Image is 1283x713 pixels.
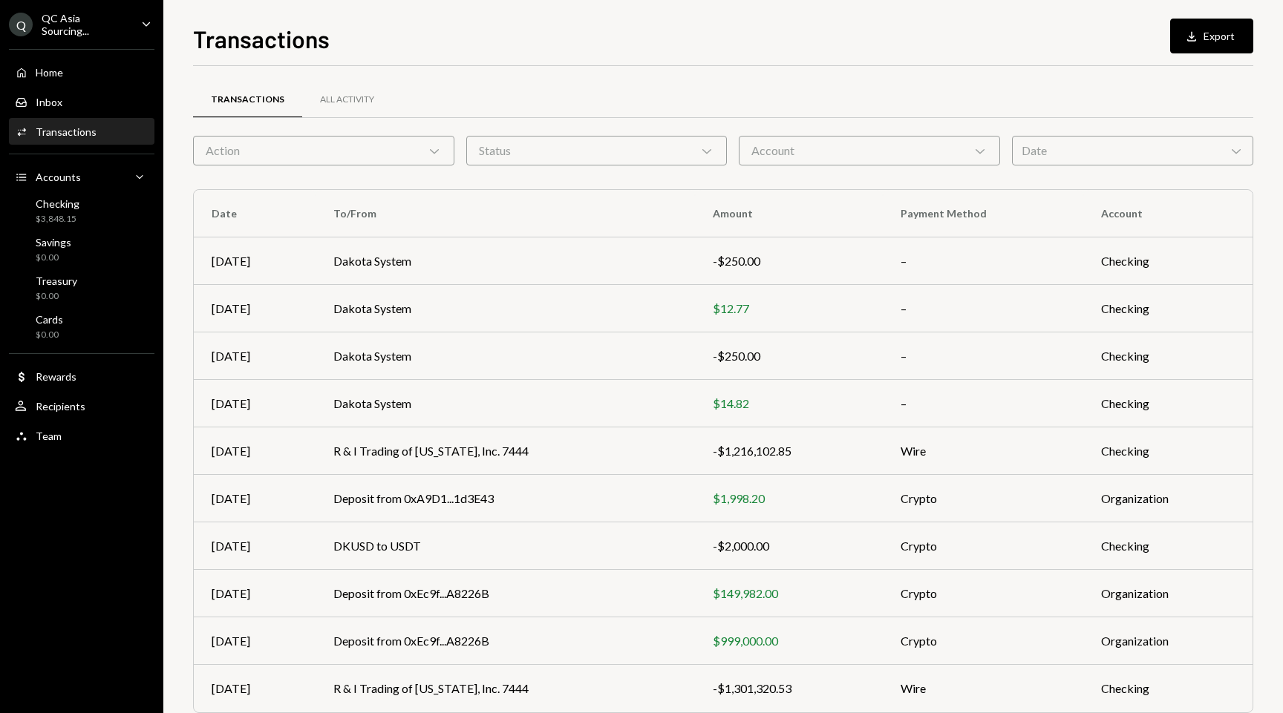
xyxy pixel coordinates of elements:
[316,332,695,380] td: Dakota System
[883,427,1083,475] td: Wire
[9,193,154,229] a: Checking$3,848.15
[193,81,302,119] a: Transactions
[212,537,298,555] div: [DATE]
[316,237,695,285] td: Dakota System
[713,347,865,365] div: -$250.00
[212,252,298,270] div: [DATE]
[713,680,865,697] div: -$1,301,320.53
[1083,237,1253,285] td: Checking
[212,395,298,413] div: [DATE]
[713,395,865,413] div: $14.82
[1083,190,1253,237] th: Account
[36,96,62,108] div: Inbox
[212,680,298,697] div: [DATE]
[9,59,154,85] a: Home
[194,190,316,237] th: Date
[1083,570,1253,617] td: Organization
[1083,285,1253,332] td: Checking
[316,285,695,332] td: Dakota System
[320,93,374,106] div: All Activity
[302,81,392,119] a: All Activity
[193,24,330,53] h1: Transactions
[883,285,1083,332] td: –
[316,665,695,712] td: R & I Trading of [US_STATE], Inc. 7444
[316,570,695,617] td: Deposit from 0xEc9f...A8226B
[1083,522,1253,570] td: Checking
[883,570,1083,617] td: Crypto
[883,665,1083,712] td: Wire
[212,347,298,365] div: [DATE]
[713,490,865,507] div: $1,998.20
[739,136,1000,165] div: Account
[36,370,76,383] div: Rewards
[1083,617,1253,665] td: Organization
[316,522,695,570] td: DKUSD to USDT
[36,171,81,183] div: Accounts
[713,300,865,318] div: $12.77
[9,88,154,115] a: Inbox
[1012,136,1253,165] div: Date
[316,190,695,237] th: To/From
[212,632,298,650] div: [DATE]
[713,252,865,270] div: -$250.00
[42,12,129,37] div: QC Asia Sourcing...
[36,329,63,341] div: $0.00
[36,313,63,326] div: Cards
[1083,380,1253,427] td: Checking
[36,66,63,79] div: Home
[883,237,1083,285] td: –
[211,93,284,106] div: Transactions
[713,537,865,555] div: -$2,000.00
[9,422,154,449] a: Team
[9,231,154,267] a: Savings$0.00
[695,190,883,237] th: Amount
[9,309,154,344] a: Cards$0.00
[9,13,33,36] div: Q
[883,475,1083,522] td: Crypto
[36,197,79,210] div: Checking
[36,125,97,138] div: Transactions
[1083,427,1253,475] td: Checking
[316,475,695,522] td: Deposit from 0xA9D1...1d3E43
[713,632,865,650] div: $999,000.00
[883,617,1083,665] td: Crypto
[36,290,77,303] div: $0.00
[36,252,71,264] div: $0.00
[36,213,79,226] div: $3,848.15
[1083,332,1253,380] td: Checking
[883,380,1083,427] td: –
[466,136,728,165] div: Status
[9,392,154,419] a: Recipients
[713,585,865,602] div: $149,982.00
[9,363,154,390] a: Rewards
[193,136,454,165] div: Action
[36,236,71,249] div: Savings
[316,380,695,427] td: Dakota System
[212,300,298,318] div: [DATE]
[1170,19,1253,53] button: Export
[713,442,865,460] div: -$1,216,102.85
[883,522,1083,570] td: Crypto
[212,585,298,602] div: [DATE]
[883,190,1083,237] th: Payment Method
[1083,475,1253,522] td: Organization
[36,275,77,287] div: Treasury
[316,427,695,475] td: R & I Trading of [US_STATE], Inc. 7444
[883,332,1083,380] td: –
[9,118,154,145] a: Transactions
[1083,665,1253,712] td: Checking
[9,270,154,306] a: Treasury$0.00
[36,430,62,442] div: Team
[316,617,695,665] td: Deposit from 0xEc9f...A8226B
[36,400,85,413] div: Recipients
[9,163,154,190] a: Accounts
[212,490,298,507] div: [DATE]
[212,442,298,460] div: [DATE]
